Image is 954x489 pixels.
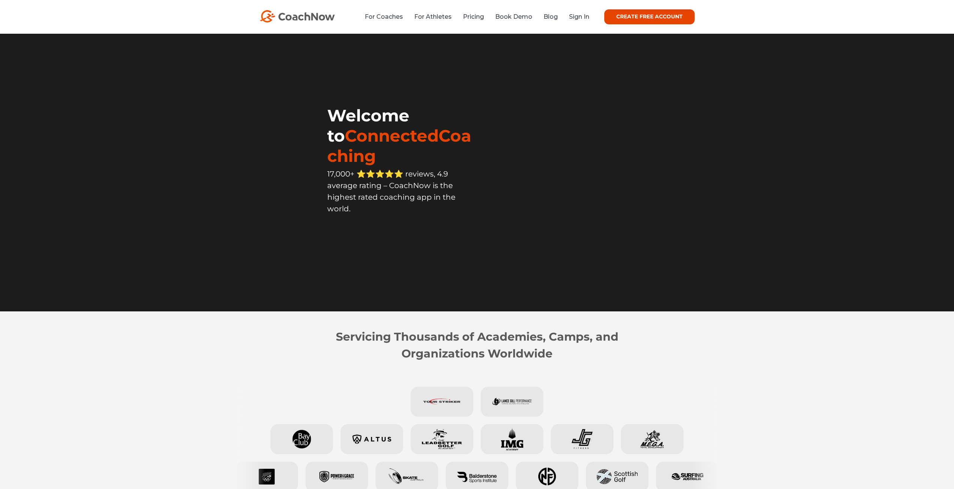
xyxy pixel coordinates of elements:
[327,126,471,166] span: ConnectedCoaching
[327,105,477,166] h1: Welcome to
[327,169,455,213] span: 17,000+ ⭐️⭐️⭐️⭐️⭐️ reviews, 4.9 average rating – CoachNow is the highest rated coaching app in th...
[544,13,558,20] a: Blog
[336,330,619,360] strong: Servicing Thousands of Academies, Camps, and Organizations Worldwide
[463,13,484,20] a: Pricing
[365,13,403,20] a: For Coaches
[260,10,335,22] img: CoachNow Logo
[569,13,589,20] a: Sign In
[327,231,477,253] iframe: Embedded CTA
[414,13,452,20] a: For Athletes
[495,13,532,20] a: Book Demo
[604,9,695,24] a: CREATE FREE ACCOUNT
